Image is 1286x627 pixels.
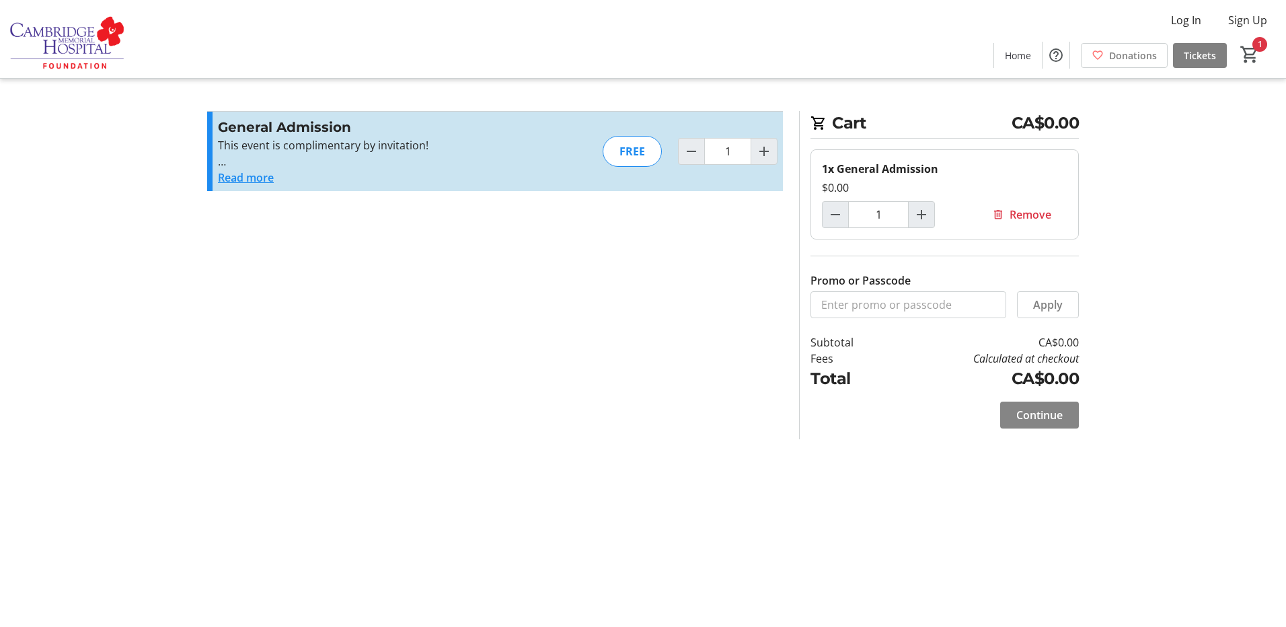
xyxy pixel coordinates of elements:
span: Continue [1016,407,1063,423]
td: Subtotal [810,334,888,351]
div: 1x General Admission [822,161,1067,177]
button: Read more [218,170,274,186]
span: Remove [1010,207,1051,223]
input: General Admission Quantity [848,201,909,228]
td: CA$0.00 [888,367,1079,391]
h3: General Admission [218,117,512,137]
button: Sign Up [1217,9,1278,31]
button: Increment by one [909,202,934,227]
span: Log In [1171,12,1201,28]
div: $0.00 [822,180,1067,196]
div: FREE [603,136,662,167]
button: Log In [1160,9,1212,31]
button: Increment by one [751,139,777,164]
span: Apply [1033,297,1063,313]
img: Cambridge Memorial Hospital Foundation's Logo [8,5,128,73]
td: Total [810,367,888,391]
input: Enter promo or passcode [810,291,1006,318]
span: Tickets [1184,48,1216,63]
p: This event is complimentary by invitation! [218,137,512,153]
button: Decrement by one [679,139,704,164]
button: Cart [1238,42,1262,67]
td: CA$0.00 [888,334,1079,351]
button: Decrement by one [823,202,848,227]
a: Donations [1081,43,1168,68]
button: Remove [976,201,1067,228]
span: Home [1005,48,1031,63]
span: CA$0.00 [1012,111,1080,135]
label: Promo or Passcode [810,272,911,289]
span: Sign Up [1228,12,1267,28]
span: Donations [1109,48,1157,63]
button: Continue [1000,402,1079,429]
button: Apply [1017,291,1079,318]
button: Help [1043,42,1069,69]
a: Tickets [1173,43,1227,68]
a: Home [994,43,1042,68]
td: Calculated at checkout [888,351,1079,367]
td: Fees [810,351,888,367]
h2: Cart [810,111,1079,139]
input: General Admission Quantity [704,138,751,165]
